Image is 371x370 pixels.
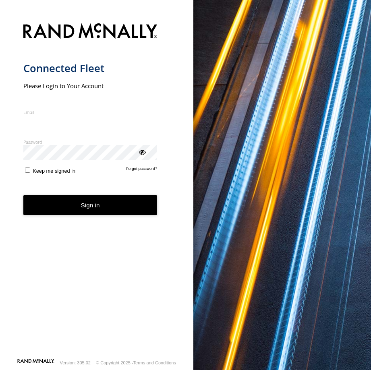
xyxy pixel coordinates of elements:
[133,360,176,365] a: Terms and Conditions
[23,19,170,358] form: main
[23,22,158,42] img: Rand McNally
[23,82,158,90] h2: Please Login to Your Account
[17,359,54,367] a: Visit our Website
[23,139,158,145] label: Password
[23,109,158,115] label: Email
[96,360,176,365] div: © Copyright 2025 -
[126,166,158,174] a: Forgot password?
[25,167,30,173] input: Keep me signed in
[33,168,75,174] span: Keep me signed in
[60,360,91,365] div: Version: 305.02
[23,62,158,75] h1: Connected Fleet
[138,148,146,156] div: ViewPassword
[23,195,158,215] button: Sign in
